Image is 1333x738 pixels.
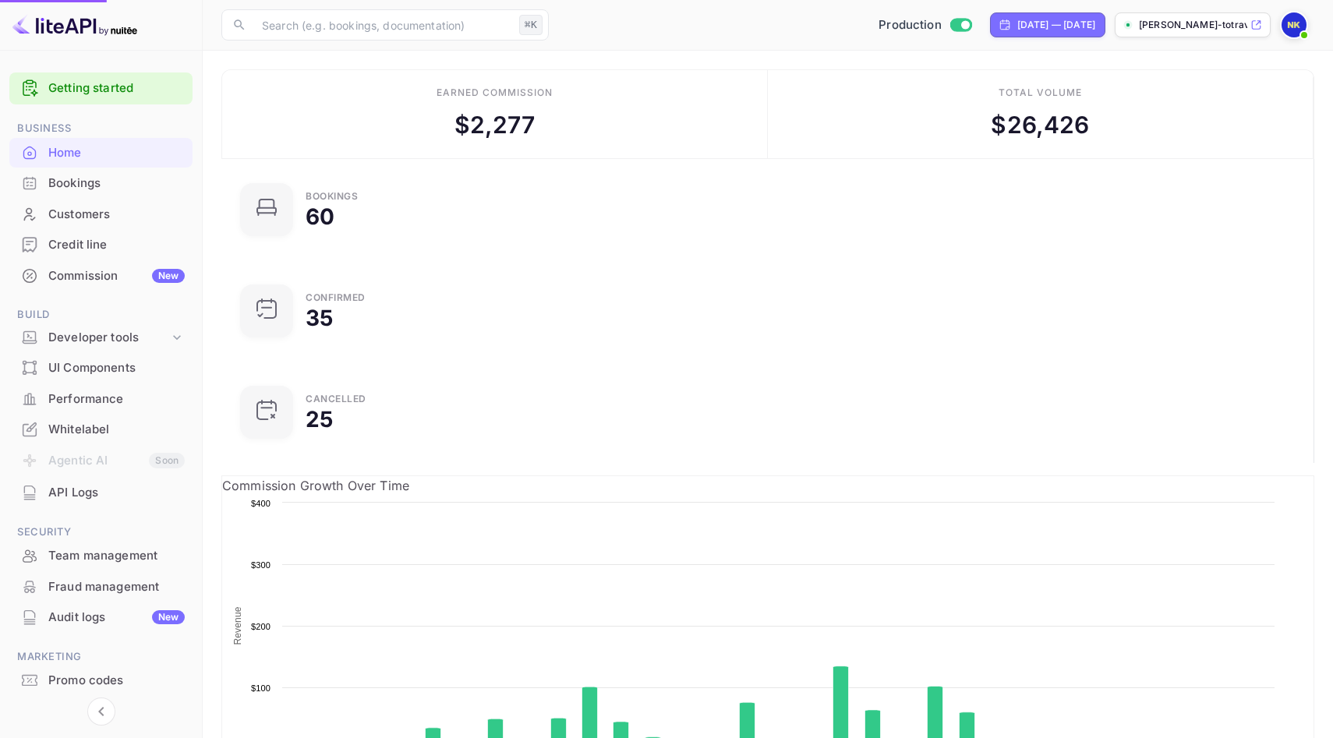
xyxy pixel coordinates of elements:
p: [PERSON_NAME]-totrave... [1139,18,1247,32]
span: Production [879,16,942,34]
a: Bookings [9,168,193,197]
div: $ 2,277 [454,108,536,143]
a: Whitelabel [9,415,193,443]
div: [DATE] — [DATE] [1017,18,1095,32]
span: Business [9,120,193,137]
a: Customers [9,200,193,228]
div: Confirmed [306,293,366,302]
div: Bookings [306,192,358,201]
a: UI Components [9,353,193,382]
div: API Logs [48,484,185,502]
div: Audit logs [48,609,185,627]
div: New [152,269,185,283]
a: Promo codes [9,666,193,694]
div: Whitelabel [48,421,185,439]
div: Bookings [9,168,193,199]
div: Customers [48,206,185,224]
text: $400 [251,499,270,508]
div: 25 [306,408,333,430]
a: Performance [9,384,193,413]
div: Developer tools [48,329,169,347]
a: Team management [9,541,193,570]
div: UI Components [9,353,193,383]
div: Performance [9,384,193,415]
text: $200 [251,622,270,631]
div: Developer tools [9,324,193,351]
div: Credit line [9,230,193,260]
div: Whitelabel [9,415,193,445]
span: Security [9,524,193,541]
span: Commission Growth Over Time [222,478,409,493]
span: Build [9,306,193,323]
div: Earned commission [437,86,552,100]
img: Nikolas Kampas [1282,12,1306,37]
div: Customers [9,200,193,230]
div: API Logs [9,478,193,508]
a: Fraud management [9,572,193,601]
div: Home [48,144,185,162]
div: Getting started [9,72,193,104]
div: ⌘K [519,15,543,35]
a: Home [9,138,193,167]
span: Marketing [9,648,193,666]
div: Commission [48,267,185,285]
div: CommissionNew [9,261,193,291]
div: 60 [306,206,334,228]
img: LiteAPI logo [12,12,137,37]
div: New [152,610,185,624]
div: Fraud management [48,578,185,596]
div: Switch to Sandbox mode [872,16,978,34]
button: Collapse navigation [87,697,115,726]
div: 35 [306,307,333,329]
div: Promo codes [9,666,193,696]
a: Getting started [48,79,185,97]
text: Revenue [232,606,243,644]
div: Home [9,138,193,168]
div: Team management [48,547,185,565]
div: $ 26,426 [991,108,1089,143]
text: $300 [251,560,270,570]
div: Promo codes [48,672,185,690]
div: Credit line [48,236,185,254]
div: Performance [48,390,185,408]
text: $100 [251,683,270,693]
a: Audit logsNew [9,602,193,631]
a: CommissionNew [9,261,193,290]
div: CANCELLED [306,394,366,404]
a: API Logs [9,478,193,507]
div: Fraud management [9,572,193,602]
div: Audit logsNew [9,602,193,633]
div: Bookings [48,175,185,192]
input: Search (e.g. bookings, documentation) [253,9,513,41]
div: Total volume [999,86,1082,100]
a: Credit line [9,230,193,259]
div: Team management [9,541,193,571]
div: UI Components [48,359,185,377]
